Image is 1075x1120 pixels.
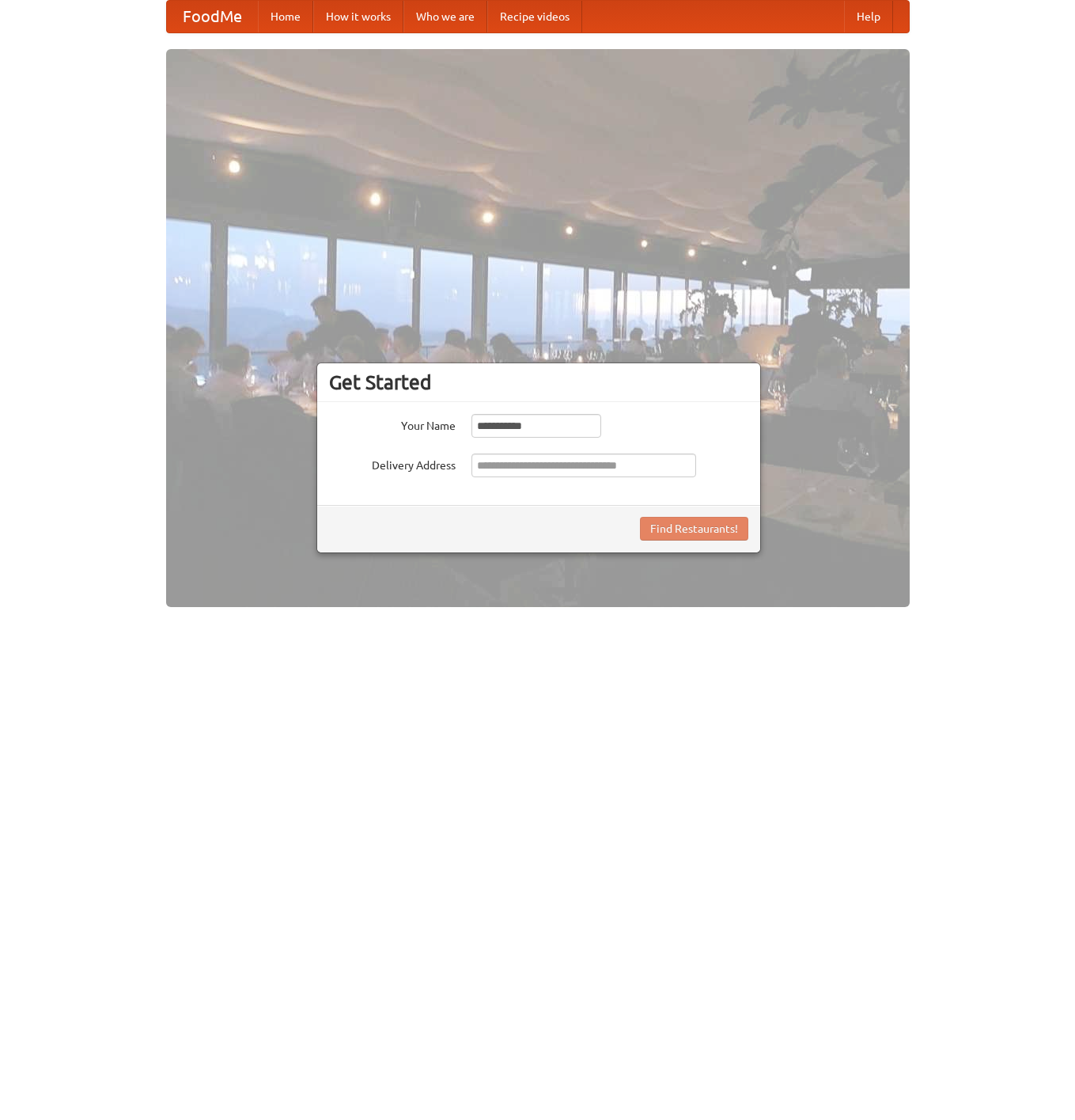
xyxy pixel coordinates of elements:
[329,370,748,394] h3: Get Started
[313,1,403,32] a: How it works
[167,1,258,32] a: FoodMe
[640,517,748,541] button: Find Restaurants!
[487,1,582,32] a: Recipe videos
[258,1,313,32] a: Home
[329,414,456,434] label: Your Name
[403,1,487,32] a: Who we are
[329,454,456,473] label: Delivery Address
[844,1,893,32] a: Help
